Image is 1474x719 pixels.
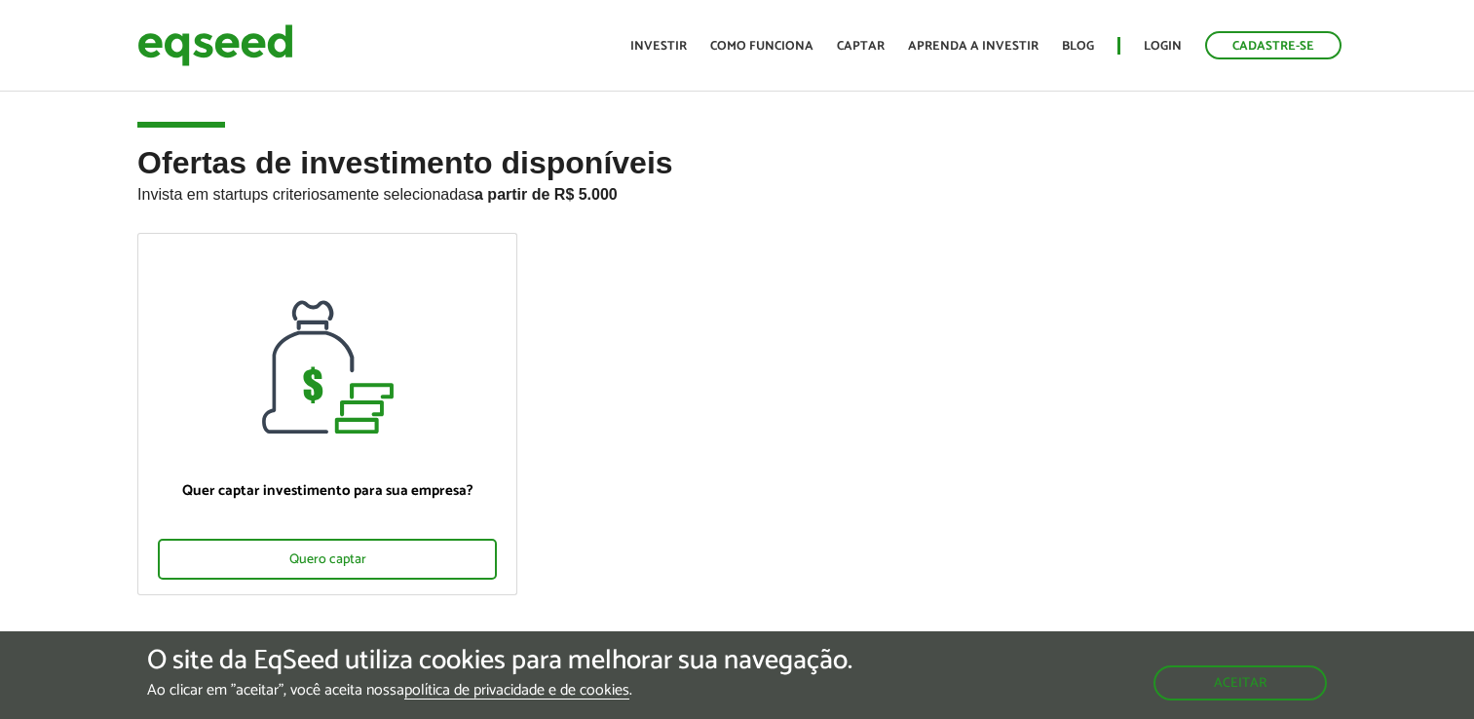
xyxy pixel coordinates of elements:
[908,40,1039,53] a: Aprenda a investir
[1153,665,1327,700] button: Aceitar
[630,40,687,53] a: Investir
[147,681,852,700] p: Ao clicar em "aceitar", você aceita nossa .
[137,233,517,595] a: Quer captar investimento para sua empresa? Quero captar
[137,19,293,71] img: EqSeed
[137,146,1337,233] h2: Ofertas de investimento disponíveis
[474,186,618,203] strong: a partir de R$ 5.000
[1205,31,1342,59] a: Cadastre-se
[404,683,629,700] a: política de privacidade e de cookies
[1144,40,1182,53] a: Login
[137,180,1337,204] p: Invista em startups criteriosamente selecionadas
[1062,40,1094,53] a: Blog
[158,539,497,580] div: Quero captar
[147,646,852,676] h5: O site da EqSeed utiliza cookies para melhorar sua navegação.
[710,40,813,53] a: Como funciona
[837,40,885,53] a: Captar
[158,482,497,500] p: Quer captar investimento para sua empresa?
